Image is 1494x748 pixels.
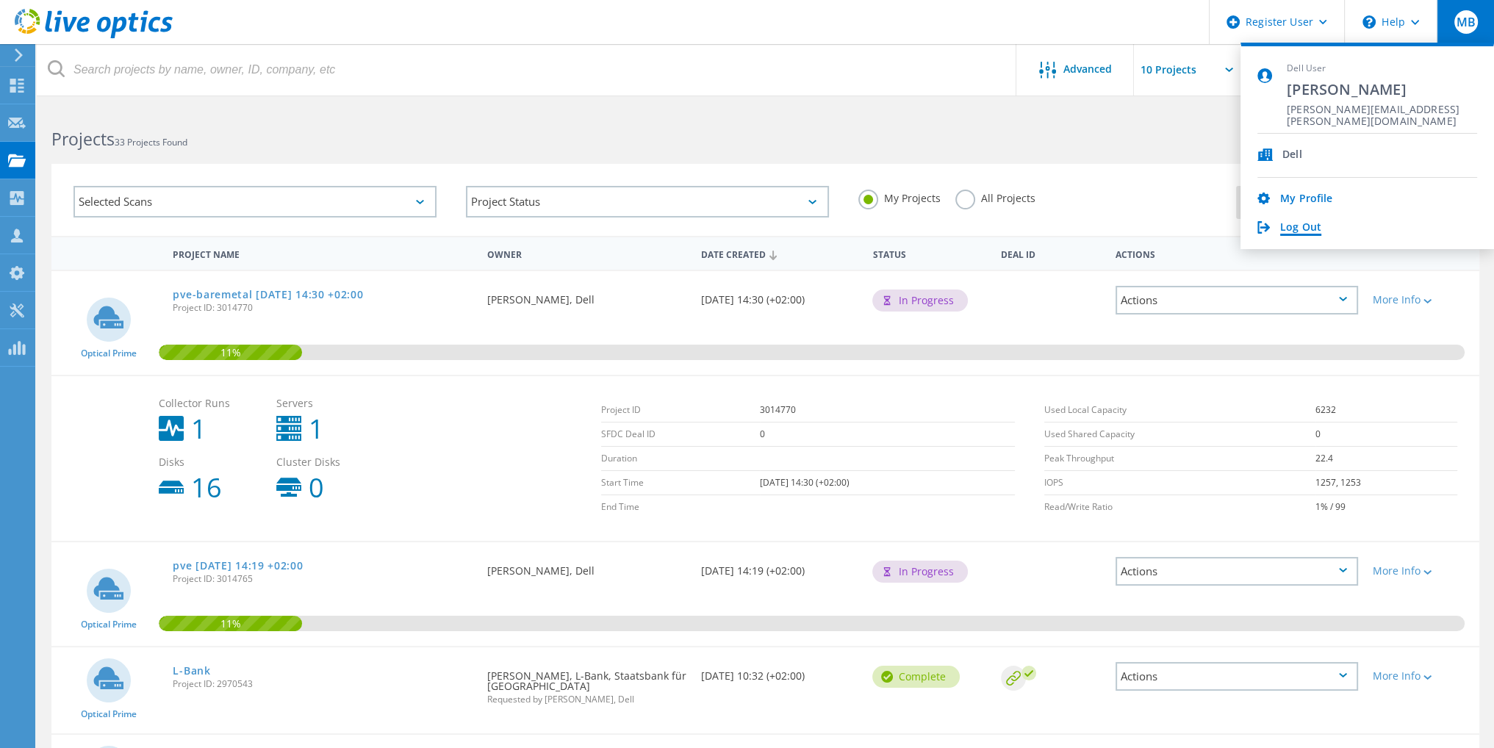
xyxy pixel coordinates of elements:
[1315,495,1457,519] td: 1% / 99
[994,240,1107,267] div: Deal Id
[1116,662,1358,691] div: Actions
[1315,422,1457,447] td: 0
[1108,240,1365,267] div: Actions
[1315,398,1457,422] td: 6232
[1315,471,1457,495] td: 1257, 1253
[37,44,1017,96] input: Search projects by name, owner, ID, company, etc
[872,666,960,688] div: Complete
[480,271,694,320] div: [PERSON_NAME], Dell
[872,290,968,312] div: In Progress
[1373,566,1472,576] div: More Info
[858,190,941,204] label: My Projects
[694,271,865,320] div: [DATE] 14:30 (+02:00)
[173,290,363,300] a: pve-baremetal [DATE] 14:30 +02:00
[872,561,968,583] div: In Progress
[1373,671,1472,681] div: More Info
[694,240,865,267] div: Date Created
[480,240,694,267] div: Owner
[159,616,302,629] span: 11%
[1287,79,1477,99] span: [PERSON_NAME]
[51,127,115,151] b: Projects
[191,475,222,501] b: 16
[601,471,760,495] td: Start Time
[601,398,760,422] td: Project ID
[760,422,1015,447] td: 0
[173,575,472,583] span: Project ID: 3014765
[1280,193,1332,206] a: My Profile
[165,240,479,267] div: Project Name
[487,695,686,704] span: Requested by [PERSON_NAME], Dell
[1044,398,1315,422] td: Used Local Capacity
[760,471,1015,495] td: [DATE] 14:30 (+02:00)
[173,666,210,676] a: L-Bank
[1044,422,1315,447] td: Used Shared Capacity
[955,190,1035,204] label: All Projects
[173,303,472,312] span: Project ID: 3014770
[480,542,694,591] div: [PERSON_NAME], Dell
[173,680,472,688] span: Project ID: 2970543
[1362,15,1376,29] svg: \n
[1456,16,1475,28] span: MB
[1287,62,1477,75] span: Dell User
[15,31,173,41] a: Live Optics Dashboard
[309,416,324,442] b: 1
[276,398,379,409] span: Servers
[73,186,437,217] div: Selected Scans
[1063,64,1112,74] span: Advanced
[81,349,137,358] span: Optical Prime
[159,398,262,409] span: Collector Runs
[1044,471,1315,495] td: IOPS
[601,495,760,519] td: End Time
[1373,295,1472,305] div: More Info
[1116,286,1358,314] div: Actions
[173,561,303,571] a: pve [DATE] 14:19 +02:00
[191,416,206,442] b: 1
[480,647,694,719] div: [PERSON_NAME], L-Bank, Staatsbank für [GEOGRAPHIC_DATA]
[1116,557,1358,586] div: Actions
[276,457,379,467] span: Cluster Disks
[159,345,302,358] span: 11%
[694,542,865,591] div: [DATE] 14:19 (+02:00)
[601,422,760,447] td: SFDC Deal ID
[159,457,262,467] span: Disks
[760,398,1015,422] td: 3014770
[601,447,760,471] td: Duration
[865,240,994,267] div: Status
[81,710,137,719] span: Optical Prime
[1236,186,1347,219] button: Search
[466,186,829,217] div: Project Status
[1280,221,1321,235] a: Log Out
[309,475,324,501] b: 0
[1282,148,1302,162] span: Dell
[1044,495,1315,519] td: Read/Write Ratio
[81,620,137,629] span: Optical Prime
[1287,104,1477,118] span: [PERSON_NAME][EMAIL_ADDRESS][PERSON_NAME][DOMAIN_NAME]
[115,136,187,148] span: 33 Projects Found
[694,647,865,696] div: [DATE] 10:32 (+02:00)
[1044,447,1315,471] td: Peak Throughput
[1315,447,1457,471] td: 22.4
